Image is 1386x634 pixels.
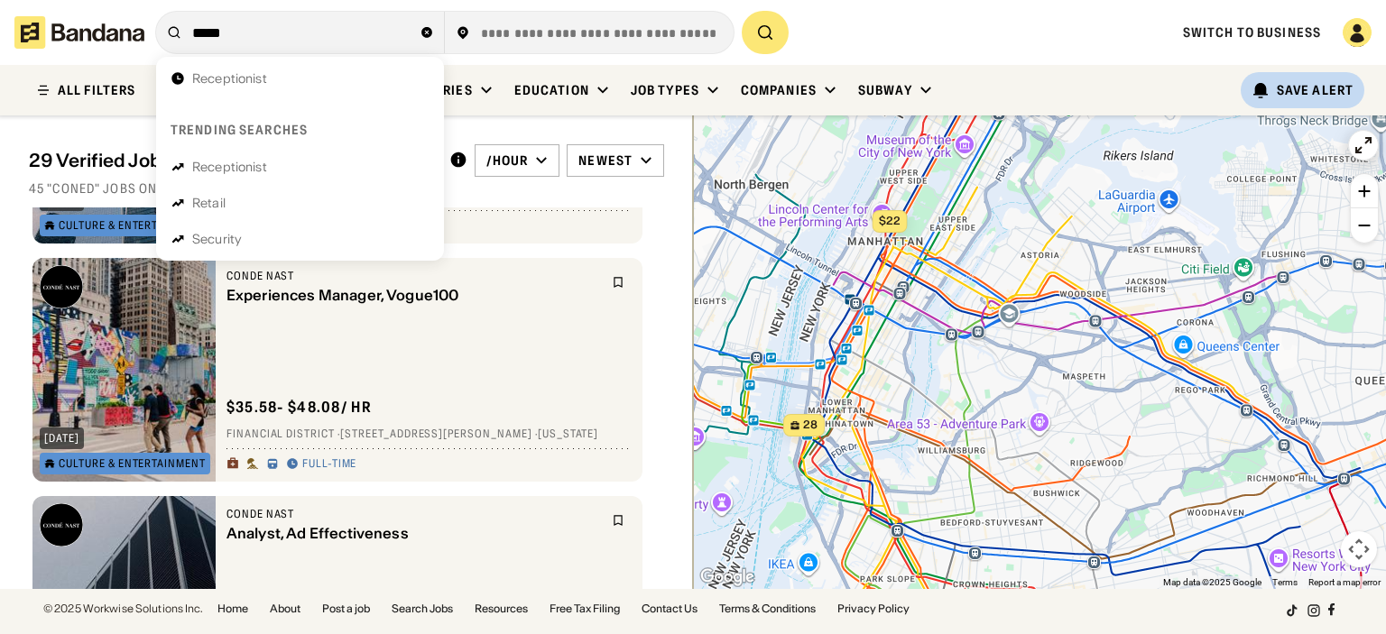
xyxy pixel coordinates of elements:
[29,207,664,590] div: grid
[192,72,267,85] div: Receptionist
[803,418,818,433] span: 28
[43,603,203,614] div: © 2025 Workwise Solutions Inc.
[29,180,664,197] div: 45 "coned" jobs on [DOMAIN_NAME]
[226,525,601,542] div: Analyst, Ad Effectiveness
[1183,24,1321,41] a: Switch to Business
[1341,531,1377,567] button: Map camera controls
[226,287,601,304] div: Experiences Manager, Vogue100
[226,427,632,442] div: Financial District · [STREET_ADDRESS][PERSON_NAME] · [US_STATE]
[1272,577,1298,587] a: Terms (opens in new tab)
[29,150,435,171] div: 29 Verified Jobs
[392,603,453,614] a: Search Jobs
[58,84,135,96] div: ALL FILTERS
[486,152,529,169] div: /hour
[514,82,589,98] div: Education
[171,122,308,138] div: Trending searches
[698,565,757,589] img: Google
[40,265,83,308] img: Conde Nast logo
[837,603,910,614] a: Privacy Policy
[270,603,300,614] a: About
[475,603,528,614] a: Resources
[698,565,757,589] a: Open this area in Google Maps (opens a new window)
[14,16,144,49] img: Bandana logotype
[217,603,248,614] a: Home
[1163,577,1261,587] span: Map data ©2025 Google
[192,161,267,173] div: Receptionist
[302,457,357,472] div: Full-time
[879,214,901,227] span: $22
[226,507,601,521] div: Conde Nast
[578,152,633,169] div: Newest
[550,603,620,614] a: Free Tax Filing
[192,233,242,245] div: Security
[226,398,372,417] div: $ 35.58 - $48.08 / hr
[741,82,817,98] div: Companies
[858,82,912,98] div: Subway
[192,197,226,209] div: Retail
[226,269,601,283] div: Conde Nast
[59,220,206,231] div: Culture & Entertainment
[322,603,370,614] a: Post a job
[642,603,698,614] a: Contact Us
[631,82,699,98] div: Job Types
[44,433,79,444] div: [DATE]
[1277,82,1354,98] div: Save Alert
[40,503,83,547] img: Conde Nast logo
[59,458,206,469] div: Culture & Entertainment
[719,603,816,614] a: Terms & Conditions
[1308,577,1381,587] a: Report a map error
